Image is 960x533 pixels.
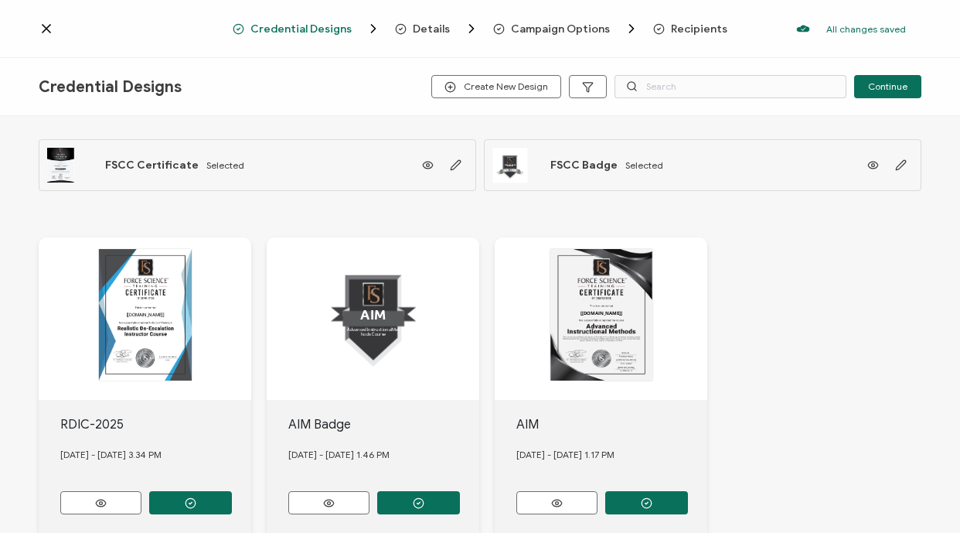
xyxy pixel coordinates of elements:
[105,159,199,172] span: FSCC Certificate
[493,21,639,36] span: Campaign Options
[516,434,708,476] div: [DATE] - [DATE] 1.17 PM
[206,159,244,171] span: Selected
[60,434,252,476] div: [DATE] - [DATE] 3.34 PM
[444,81,548,93] span: Create New Design
[431,75,561,98] button: Create New Design
[511,23,610,35] span: Campaign Options
[826,23,906,35] p: All changes saved
[653,23,727,35] span: Recipients
[625,159,663,171] span: Selected
[233,21,381,36] span: Credential Designs
[550,159,618,172] span: FSCC Badge
[60,415,252,434] div: RDIC-2025
[39,77,182,97] span: Credential Designs
[250,23,352,35] span: Credential Designs
[695,358,960,533] iframe: Chat Widget
[614,75,846,98] input: Search
[288,434,480,476] div: [DATE] - [DATE] 1.46 PM
[854,75,921,98] button: Continue
[413,23,450,35] span: Details
[233,21,727,36] div: Breadcrumb
[868,82,907,91] span: Continue
[516,415,708,434] div: AIM
[395,21,479,36] span: Details
[288,415,480,434] div: AIM Badge
[671,23,727,35] span: Recipients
